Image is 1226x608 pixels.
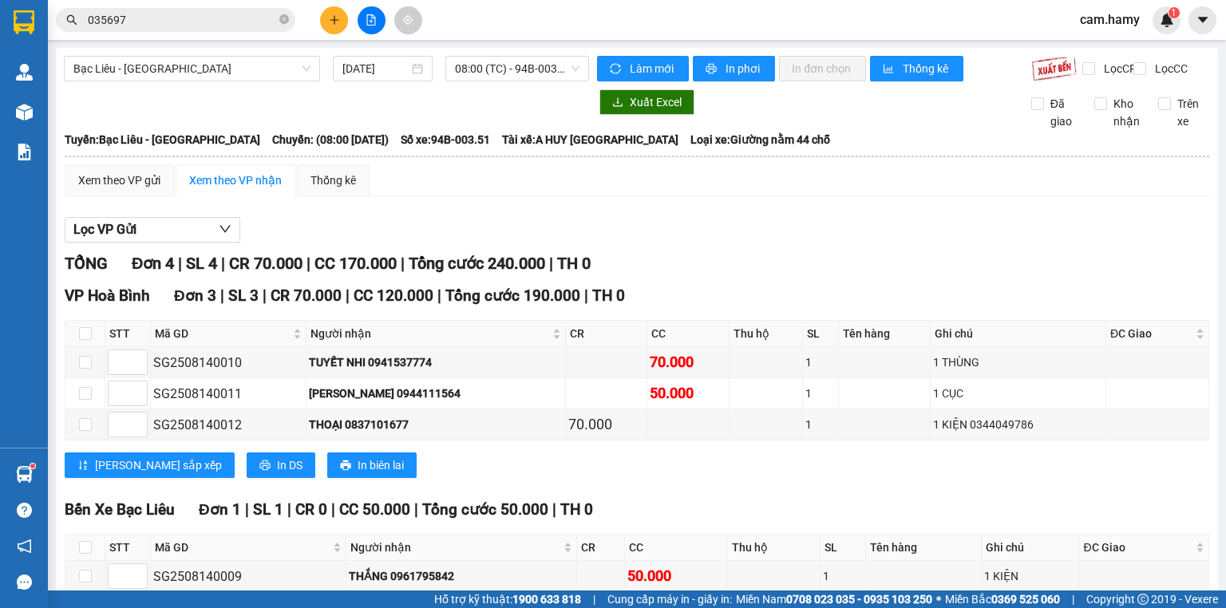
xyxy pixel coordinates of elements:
[984,567,1077,585] div: 1 KIỆN
[7,55,304,75] li: 0946 508 595
[151,561,346,592] td: SG2508140009
[199,500,241,519] span: Đơn 1
[931,321,1106,347] th: Ghi chú
[823,567,862,585] div: 1
[92,10,212,30] b: Nhà Xe Hà My
[295,500,327,519] span: CR 0
[610,63,623,76] span: sync
[627,565,725,587] div: 50.000
[650,382,726,405] div: 50.000
[1171,7,1177,18] span: 1
[933,353,1103,371] div: 1 THÙNG
[349,567,574,585] div: THẮNG 0961795842
[309,416,563,433] div: THOẠI 0837101677
[132,254,174,273] span: Đơn 4
[726,60,762,77] span: In phơi
[455,57,580,81] span: 08:00 (TC) - 94B-003.51
[401,254,405,273] span: |
[557,254,591,273] span: TH 0
[151,378,306,409] td: SG2508140011
[245,500,249,519] span: |
[1188,6,1216,34] button: caret-down
[1067,10,1153,30] span: cam.hamy
[65,217,240,243] button: Lọc VP Gửi
[597,56,689,81] button: syncLàm mới
[690,131,830,148] span: Loại xe: Giường nằm 44 chỗ
[153,567,343,586] div: SG2508140009
[982,535,1080,561] th: Ghi chú
[153,384,303,404] div: SG2508140011
[65,133,260,146] b: Tuyến: Bạc Liêu - [GEOGRAPHIC_DATA]
[229,254,303,273] span: CR 70.000
[350,539,560,556] span: Người nhận
[736,590,932,608] span: Miền Nam
[1149,60,1190,77] span: Lọc CC
[599,89,694,115] button: downloadXuất Excel
[339,500,410,519] span: CC 50.000
[577,535,625,561] th: CR
[883,63,896,76] span: bar-chart
[327,452,417,478] button: printerIn biên lai
[277,456,303,474] span: In DS
[7,100,277,126] b: GỬI : [GEOGRAPHIC_DATA]
[1137,594,1149,605] span: copyright
[320,6,348,34] button: plus
[186,254,217,273] span: SL 4
[65,452,235,478] button: sort-ascending[PERSON_NAME] sắp xếp
[340,460,351,472] span: printer
[271,286,342,305] span: CR 70.000
[105,535,151,561] th: STT
[105,321,151,347] th: STT
[1196,13,1210,27] span: caret-down
[366,14,377,26] span: file-add
[77,460,89,472] span: sort-ascending
[693,56,775,81] button: printerIn phơi
[422,500,548,519] span: Tổng cước 50.000
[16,466,33,483] img: warehouse-icon
[17,503,32,518] span: question-circle
[331,500,335,519] span: |
[189,172,282,189] div: Xem theo VP nhận
[650,351,726,373] div: 70.000
[279,13,289,28] span: close-circle
[287,500,291,519] span: |
[945,590,1060,608] span: Miền Bắc
[30,464,35,468] sup: 1
[151,409,306,440] td: SG2508140012
[647,321,729,347] th: CC
[219,223,231,235] span: down
[221,254,225,273] span: |
[803,321,839,347] th: SL
[592,286,625,305] span: TH 0
[220,286,224,305] span: |
[502,131,678,148] span: Tài xế: A HUY [GEOGRAPHIC_DATA]
[346,286,350,305] span: |
[73,219,136,239] span: Lọc VP Gửi
[560,500,593,519] span: TH 0
[14,10,34,34] img: logo-vxr
[728,535,821,561] th: Thu hộ
[1160,13,1174,27] img: icon-new-feature
[342,60,408,77] input: 14/08/2025
[16,144,33,160] img: solution-icon
[933,385,1103,402] div: 1 CỤC
[1169,7,1180,18] sup: 1
[625,535,728,561] th: CC
[310,172,356,189] div: Thống kê
[263,286,267,305] span: |
[65,500,175,519] span: Bến Xe Bạc Liêu
[805,353,836,371] div: 1
[434,590,581,608] span: Hỗ trợ kỹ thuật:
[153,353,303,373] div: SG2508140010
[329,14,340,26] span: plus
[309,385,563,402] div: [PERSON_NAME] 0944111564
[936,596,941,602] span: ⚪️
[7,35,304,55] li: 995 [PERSON_NAME]
[279,14,289,24] span: close-circle
[821,535,865,561] th: SL
[607,590,732,608] span: Cung cấp máy in - giấy in:
[866,535,982,561] th: Tên hàng
[78,172,160,189] div: Xem theo VP gửi
[16,64,33,81] img: warehouse-icon
[568,413,644,436] div: 70.000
